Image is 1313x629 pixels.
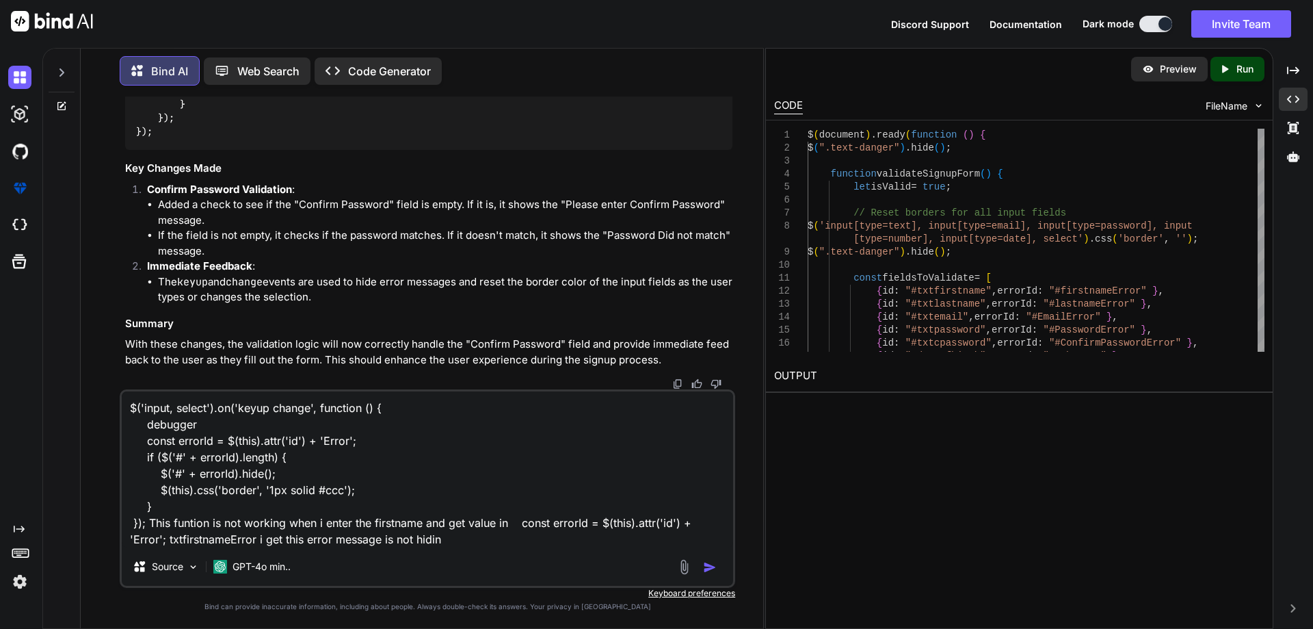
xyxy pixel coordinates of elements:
span: , [1158,285,1163,296]
span: , [968,311,974,322]
img: copy [672,378,683,389]
span: Dark mode [1083,17,1134,31]
span: css [1095,233,1112,244]
div: 11 [774,272,790,285]
span: ) [865,129,871,140]
p: Bind AI [151,63,188,79]
span: function [830,168,876,179]
span: . [905,142,910,153]
div: 2 [774,142,790,155]
div: 8 [774,220,790,233]
span: errorId [992,298,1032,309]
span: ( [934,246,940,257]
span: validateSignupForm [876,168,979,179]
img: GPT-4o mini [213,560,227,574]
div: CODE [774,98,803,114]
p: Source [152,560,183,574]
textarea: $('input, select').on('keyup change', function () { debugger const errorId = $(this).attr('id') +... [122,391,733,548]
span: ; [1193,233,1198,244]
span: ( [813,220,819,231]
span: hide [911,246,934,257]
img: icon [703,561,717,574]
span: ".text-danger" [819,142,899,153]
span: id [882,285,894,296]
li: If the field is not empty, it checks if the password matches. If it doesn't match, it shows the "... [158,228,732,259]
img: cloudideIcon [8,214,31,237]
div: 6 [774,194,790,207]
span: fieldsToValidate [882,272,974,283]
span: : [894,337,899,348]
span: : [1031,324,1037,335]
span: id [882,311,894,322]
span: "#firstnameError" [1049,285,1147,296]
div: 7 [774,207,790,220]
h2: OUTPUT [766,360,1273,392]
div: 15 [774,324,790,337]
button: Invite Team [1191,10,1291,38]
span: = [911,181,916,192]
span: { [997,168,1003,179]
code: change [226,275,263,289]
div: 1 [774,129,790,142]
span: : [1031,298,1037,309]
span: = [974,272,979,283]
span: "#ConfirmPasswordError" [1049,337,1181,348]
div: 14 [774,311,790,324]
span: ( [813,129,819,140]
span: $ [808,142,813,153]
p: Run [1236,62,1254,76]
span: css [246,84,262,97]
span: ) [985,168,991,179]
strong: Immediate Feedback [147,259,252,272]
span: errorId [997,285,1037,296]
span: : [1014,311,1020,322]
span: "#txtpassword" [905,324,986,335]
p: With these changes, the validation logic will now correctly handle the "Confirm Password" field a... [125,337,732,368]
p: GPT-4o min.. [233,560,291,574]
span: ".text-danger" [819,246,899,257]
span: FileName [1206,99,1247,113]
span: , [1193,337,1198,348]
span: } [1152,285,1158,296]
div: 5 [774,181,790,194]
span: : [1031,350,1037,361]
h3: Key Changes Made [125,161,732,177]
span: const [853,272,882,283]
div: 3 [774,155,790,168]
span: Discord Support [891,18,969,30]
img: preview [1142,63,1154,75]
span: ) [899,246,905,257]
button: Documentation [990,17,1062,31]
li: The and events are used to hide error messages and reset the border color of the input fields as ... [158,274,732,305]
span: ( [1112,233,1117,244]
span: id [882,298,894,309]
span: document [819,129,864,140]
span: , [1164,233,1169,244]
div: 4 [774,168,790,181]
img: premium [8,177,31,200]
span: : [1037,285,1043,296]
span: ) [1186,233,1192,244]
span: $ [808,220,813,231]
span: [type=number], input[type=date], select' [853,233,1083,244]
span: , [985,324,991,335]
span: : [894,285,899,296]
h3: Summary [125,316,732,332]
span: ; [945,246,951,257]
p: Web Search [237,63,300,79]
span: ( [813,142,819,153]
span: errorId [974,311,1014,322]
span: id [882,337,894,348]
code: keyup [177,275,208,289]
strong: Confirm Password Validation [147,183,292,196]
img: like [691,378,702,389]
p: : [147,182,732,198]
div: 9 [774,246,790,259]
span: } [1141,324,1146,335]
span: errorId [997,337,1037,348]
span: , [1146,298,1152,309]
span: ready [876,129,905,140]
span: ) [968,129,974,140]
span: ) [940,142,945,153]
span: errorId [992,350,1032,361]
